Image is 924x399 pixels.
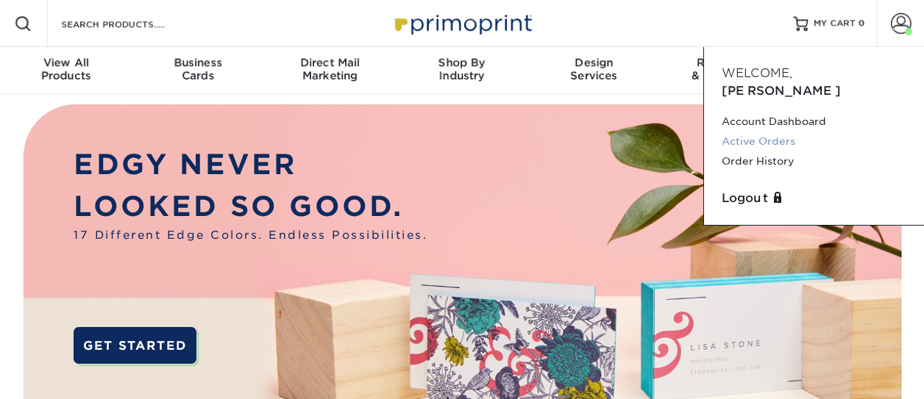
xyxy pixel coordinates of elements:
[74,186,427,228] p: LOOKED SO GOOD.
[132,47,263,94] a: BusinessCards
[528,56,660,69] span: Design
[396,47,527,94] a: Shop ByIndustry
[396,56,527,69] span: Shop By
[660,56,792,69] span: Resources
[264,47,396,94] a: Direct MailMarketing
[722,132,906,151] a: Active Orders
[74,144,427,186] p: EDGY NEVER
[722,190,906,207] a: Logout
[264,56,396,69] span: Direct Mail
[132,56,263,69] span: Business
[722,151,906,171] a: Order History
[74,227,427,244] span: 17 Different Edge Colors. Endless Possibilities.
[660,56,792,82] div: & Templates
[264,56,396,82] div: Marketing
[528,56,660,82] div: Services
[859,18,865,29] span: 0
[814,18,856,30] span: MY CART
[722,66,792,80] span: Welcome,
[722,112,906,132] a: Account Dashboard
[74,327,196,364] a: GET STARTED
[132,56,263,82] div: Cards
[60,15,203,32] input: SEARCH PRODUCTS.....
[660,47,792,94] a: Resources& Templates
[722,84,841,98] span: [PERSON_NAME]
[388,7,536,39] img: Primoprint
[396,56,527,82] div: Industry
[528,47,660,94] a: DesignServices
